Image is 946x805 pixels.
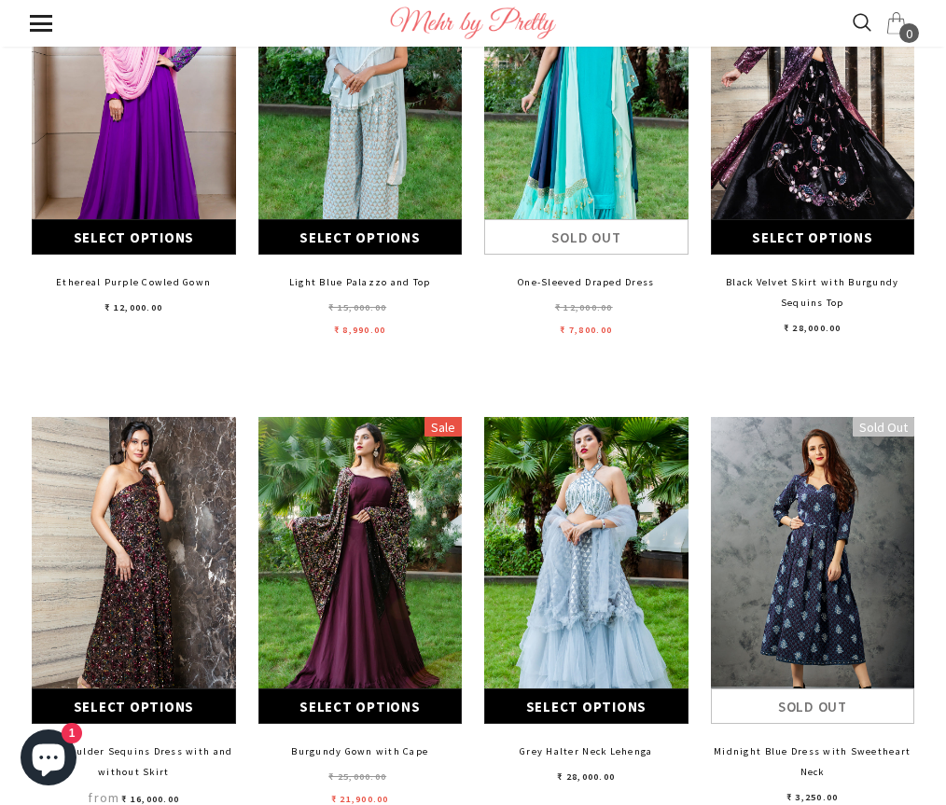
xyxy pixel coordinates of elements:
span: One-Sleeved Draped Dress [518,276,654,288]
a: Midnight Blue Dress with Sweetheart Neck [711,742,915,783]
a: One-Sleeved Draped Dress [484,272,689,293]
a: Select options [484,688,689,724]
span: Ethereal Purple Cowled Gown [56,276,211,288]
span: One Shoulder Sequins Dress with and without Skirt [35,745,232,778]
span: ₹ 8,990.00 [334,324,386,336]
span: ₹ 28,000.00 [557,770,615,783]
a: Ethereal Purple Cowled Gown [32,272,236,293]
span: ₹ 7,800.00 [560,324,612,336]
inbox-online-store-chat: Shopify online store chat [15,729,82,790]
span: Grey Halter Neck Lehenga [520,745,652,757]
a: Select options [32,688,236,724]
a: Black Velvet Skirt with Burgundy Sequins Top [711,272,915,313]
img: Logo Footer [390,7,557,39]
span: Midnight Blue Dress with Sweetheart Neck [714,745,911,778]
a: One Shoulder Sequins Dress with and without Skirt [32,742,236,783]
span: ₹ 28,000.00 [784,322,842,334]
a: 0 [885,12,908,35]
span: ₹ 21,900.00 [331,793,389,805]
a: Grey Halter Neck Lehenga [484,742,689,762]
a: Select options [258,688,463,724]
a: Burgundy Gown with Cape [258,742,463,762]
a: Select options [258,219,463,255]
span: ₹ 25,000.00 [328,770,386,783]
span: ₹ 16,000.00 [121,793,179,805]
span: 0 [899,23,919,43]
a: Select options [711,219,915,255]
a: Select options [32,219,236,255]
span: Burgundy Gown with Cape [291,745,428,757]
span: Black Velvet Skirt with Burgundy Sequins Top [726,276,898,309]
span: ₹ 15,000.00 [328,301,386,313]
a: Light Blue Palazzo and Top [258,272,463,293]
span: ₹ 3,250.00 [786,791,839,803]
button: Sold Out [484,219,689,255]
span: ₹ 12,000.00 [104,301,162,313]
button: Sold Out [711,688,915,724]
span: ₹ 12,000.00 [555,301,613,313]
span: Light Blue Palazzo and Top [289,276,431,288]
